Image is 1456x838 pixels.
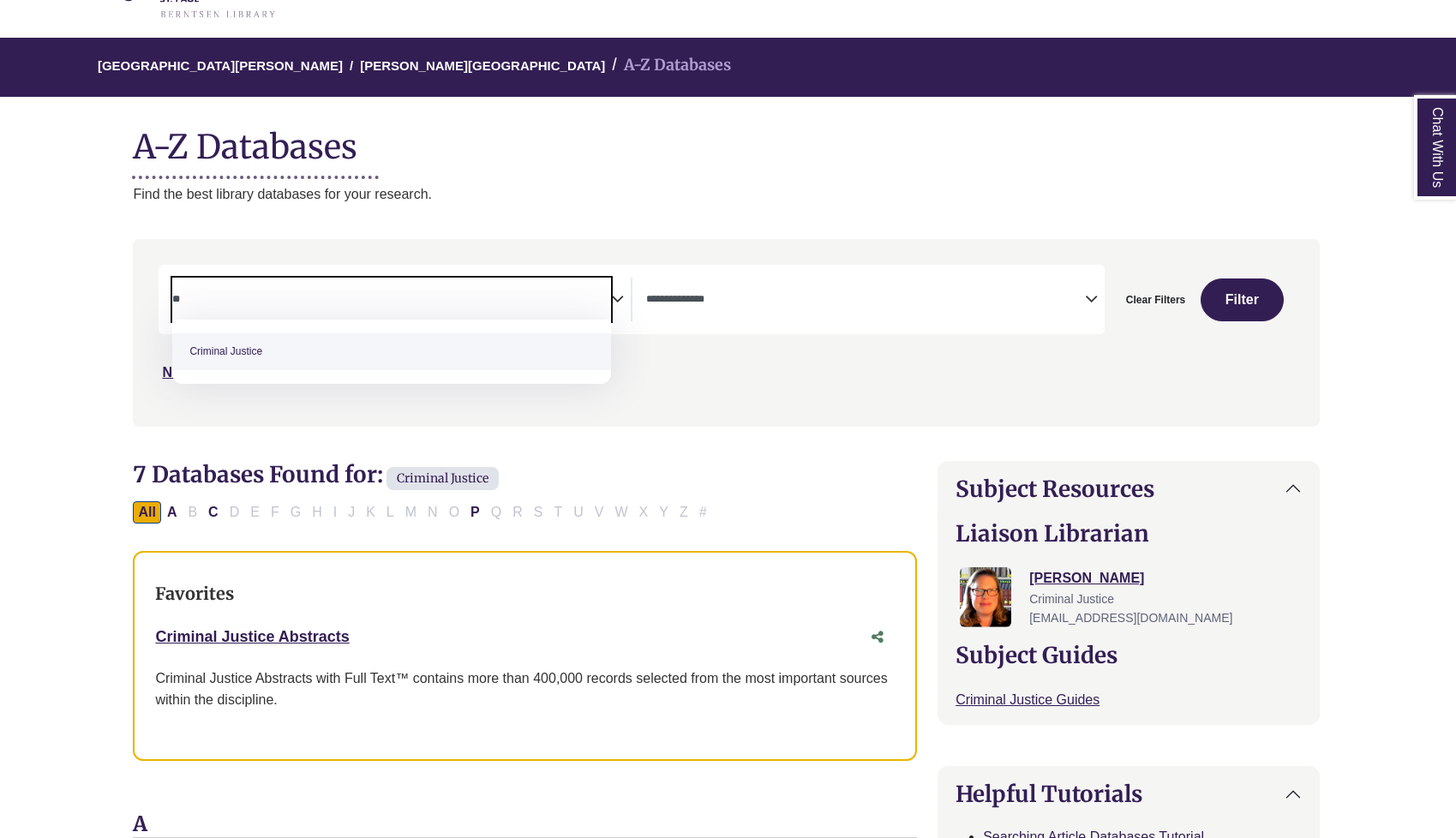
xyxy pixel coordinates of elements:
[133,460,383,488] span: 7 Databases Found for:
[172,333,610,370] li: Criminal Justice
[155,628,349,645] a: Criminal Justice Abstracts
[1115,278,1196,321] button: Clear Filters
[938,767,1318,821] button: Helpful Tutorials
[133,504,713,518] div: Alpha-list to filter by first letter of database name
[133,183,1319,206] p: Find the best library databases for your research.
[155,667,895,711] div: Criminal Justice Abstracts with Full Text™ contains more than 400,000 records selected from the m...
[133,38,1319,97] nav: breadcrumb
[98,56,343,73] a: [GEOGRAPHIC_DATA][PERSON_NAME]
[172,294,611,308] textarea: Search
[1029,571,1144,585] a: [PERSON_NAME]
[960,567,1011,627] img: Jessica Moore
[133,501,160,524] button: All
[1029,592,1114,606] span: Criminal Justice
[605,53,731,78] li: A-Z Databases
[1029,611,1232,625] span: [EMAIL_ADDRESS][DOMAIN_NAME]
[133,239,1319,426] nav: Search filters
[162,501,183,524] button: Filter Results A
[133,812,917,838] h3: A
[938,462,1318,516] button: Subject Resources
[956,520,1301,547] h2: Liaison Librarian
[956,642,1301,668] h2: Subject Guides
[386,467,499,490] span: Criminal Justice
[465,501,485,524] button: Filter Results P
[646,294,1085,308] textarea: Search
[203,501,224,524] button: Filter Results C
[162,365,569,380] a: Not sure where to start? Check our Recommended Databases.
[860,621,895,654] button: Share this database
[133,114,1319,166] h1: A-Z Databases
[1201,278,1284,321] button: Submit for Search Results
[155,584,895,604] h3: Favorites
[360,56,605,73] a: [PERSON_NAME][GEOGRAPHIC_DATA]
[956,692,1099,707] a: Criminal Justice Guides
